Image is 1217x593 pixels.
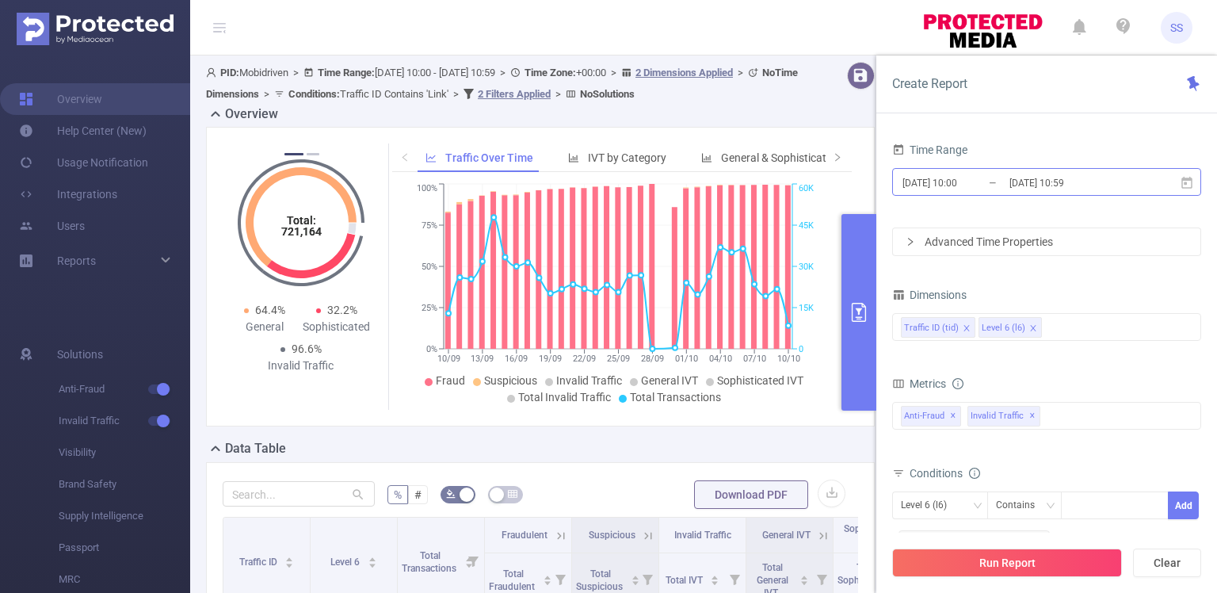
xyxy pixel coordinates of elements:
[711,579,719,583] i: icon: caret-down
[973,501,982,512] i: icon: down
[1029,407,1036,426] span: ✕
[568,152,579,163] i: icon: bar-chart
[898,530,1050,551] span: Traffic ID (tid) Contains 'Link'
[799,262,814,272] tspan: 30K
[368,561,376,566] i: icon: caret-down
[400,152,410,162] i: icon: left
[982,318,1025,339] div: Level 6 (l6)
[893,228,1200,255] div: icon: rightAdvanced Time Properties
[19,210,85,242] a: Users
[606,67,621,78] span: >
[588,151,666,164] span: IVT by Category
[508,489,517,499] i: icon: table
[225,439,286,458] h2: Data Table
[543,579,551,583] i: icon: caret-down
[901,317,975,338] li: Traffic ID (tid)
[288,88,340,100] b: Conditions :
[285,555,294,560] i: icon: caret-up
[742,354,765,364] tspan: 07/10
[892,549,1122,577] button: Run Report
[502,530,547,541] span: Fraudulent
[589,530,635,541] span: Suspicious
[368,555,377,564] div: Sort
[799,573,809,583] div: Sort
[223,481,375,507] input: Search...
[539,354,562,364] tspan: 19/09
[426,344,437,354] tspan: 0%
[288,67,303,78] span: >
[969,468,980,479] i: icon: info-circle
[901,406,961,427] span: Anti-Fraud
[422,262,437,272] tspan: 50%
[717,374,803,387] span: Sophisticated IVT
[19,83,102,115] a: Overview
[59,373,190,405] span: Anti-Fraud
[708,354,731,364] tspan: 04/10
[206,67,798,100] span: Mobidriven [DATE] 10:00 - [DATE] 10:59 +00:00
[330,557,362,568] span: Level 6
[57,254,96,267] span: Reports
[799,184,814,194] tspan: 60K
[901,492,958,518] div: Level 6 (l6)
[505,354,528,364] tspan: 16/09
[17,13,174,45] img: Protected Media
[437,354,460,364] tspan: 10/09
[1008,172,1136,193] input: End date
[292,342,322,355] span: 96.6%
[288,88,448,100] span: Traffic ID Contains 'Link'
[952,378,963,389] i: icon: info-circle
[666,575,705,586] span: Total IVT
[446,489,456,499] i: icon: bg-colors
[368,555,376,560] i: icon: caret-up
[631,573,640,583] div: Sort
[1046,501,1055,512] i: icon: down
[225,105,278,124] h2: Overview
[543,573,551,578] i: icon: caret-up
[1168,492,1199,519] button: Add
[255,304,285,316] span: 64.4%
[892,289,967,301] span: Dimensions
[721,151,919,164] span: General & Sophisticated IVT by Category
[284,153,303,155] button: 1
[710,573,719,583] div: Sort
[286,214,315,227] tspan: Total:
[776,354,799,364] tspan: 10/10
[892,377,946,390] span: Metrics
[301,319,373,335] div: Sophisticated
[551,88,566,100] span: >
[425,152,437,163] i: icon: line-chart
[495,67,510,78] span: >
[694,480,808,509] button: Download PDF
[733,67,748,78] span: >
[906,237,915,247] i: icon: right
[206,67,220,78] i: icon: user
[711,573,719,578] i: icon: caret-up
[904,318,959,339] div: Traffic ID (tid)
[422,220,437,231] tspan: 75%
[327,304,357,316] span: 32.2%
[543,573,552,583] div: Sort
[307,153,319,155] button: 2
[580,88,635,100] b: No Solutions
[19,115,147,147] a: Help Center (New)
[979,317,1042,338] li: Level 6 (l6)
[892,76,967,91] span: Create Report
[1170,12,1183,44] span: SS
[640,354,663,364] tspan: 28/09
[59,405,190,437] span: Invalid Traffic
[414,488,422,501] span: #
[641,374,698,387] span: General IVT
[1029,324,1037,334] i: icon: close
[59,437,190,469] span: Visibility
[701,152,712,163] i: icon: bar-chart
[280,225,321,238] tspan: 721,164
[631,573,639,578] i: icon: caret-up
[19,178,117,210] a: Integrations
[892,143,967,156] span: Time Range
[19,147,148,178] a: Usage Notification
[963,324,971,334] i: icon: close
[630,391,721,404] span: Total Transactions
[799,220,814,231] tspan: 45K
[910,467,980,480] span: Conditions
[284,555,294,564] div: Sort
